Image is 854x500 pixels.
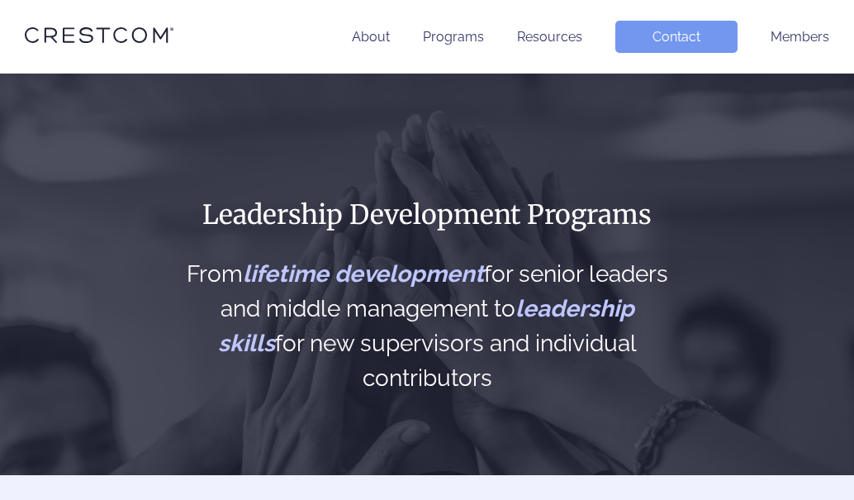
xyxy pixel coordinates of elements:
[181,198,674,232] h1: Leadership Development Programs
[771,29,829,45] a: Members
[423,29,484,45] a: Programs
[517,29,582,45] a: Resources
[181,257,674,396] h2: From for senior leaders and middle management to for new supervisors and individual contributors
[218,295,634,357] span: leadership skills
[352,29,390,45] a: About
[615,21,738,53] a: Contact
[243,260,484,288] span: lifetime development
